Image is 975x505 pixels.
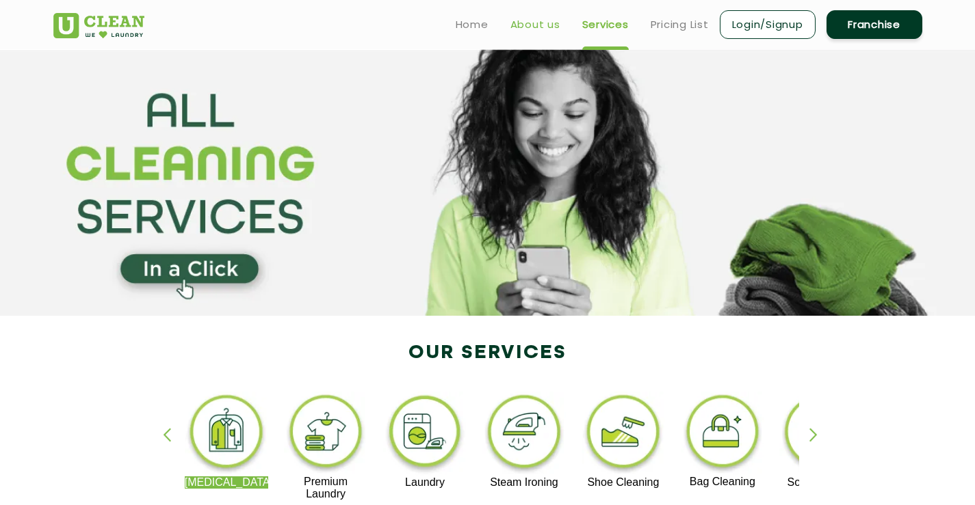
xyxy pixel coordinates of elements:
img: shoe_cleaning_11zon.webp [582,392,666,476]
p: Premium Laundry [284,476,368,500]
img: laundry_cleaning_11zon.webp [383,392,467,476]
p: Shoe Cleaning [582,476,666,489]
p: Sofa Cleaning [779,476,863,489]
img: premium_laundry_cleaning_11zon.webp [284,392,368,476]
img: UClean Laundry and Dry Cleaning [53,13,144,38]
p: Steam Ironing [482,476,567,489]
img: steam_ironing_11zon.webp [482,392,567,476]
p: Laundry [383,476,467,489]
img: bag_cleaning_11zon.webp [681,392,765,476]
a: Franchise [827,10,922,39]
p: Bag Cleaning [681,476,765,488]
a: Home [456,16,489,33]
img: sofa_cleaning_11zon.webp [779,392,863,476]
a: Services [582,16,629,33]
a: About us [510,16,560,33]
a: Login/Signup [720,10,816,39]
img: dry_cleaning_11zon.webp [185,392,269,476]
a: Pricing List [651,16,709,33]
p: [MEDICAL_DATA] [185,476,269,489]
